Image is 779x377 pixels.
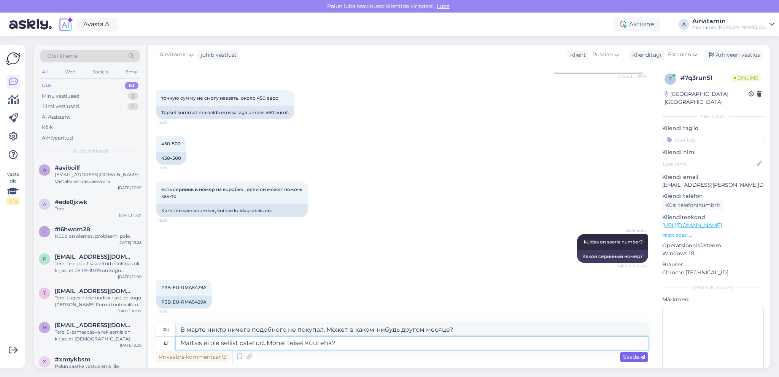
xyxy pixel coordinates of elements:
div: [DATE] 9:29 [120,342,141,348]
input: Lisa nimi [663,160,755,168]
div: Web [64,67,77,77]
div: [DATE] 17:09 [118,185,141,191]
div: Tere! Teie poolt saadetud infokirjas oli kirjas, et 08.09-10.09 on kogu [PERSON_NAME] Formi toote... [55,260,141,274]
p: Brauser [662,261,764,269]
span: Saada [623,353,645,360]
div: Tiimi vestlused [42,103,79,110]
div: 450–500 [156,152,186,165]
span: a [43,201,46,207]
div: Küsi telefoninumbrit [662,200,723,210]
p: Kliendi tag'id [662,124,764,132]
div: Kliendi info [662,113,764,120]
div: [DATE] 12:06 [118,274,141,280]
span: t [43,290,46,296]
div: Uus [42,82,52,89]
div: Palun saatke vastus emailile: [EMAIL_ADDRESS][DOMAIN_NAME] [55,363,141,377]
div: Airvitamin [PERSON_NAME] OÜ [692,24,766,30]
div: [EMAIL_ADDRESS][DOMAIN_NAME] Vastake esmaspäeva siia. [55,171,141,185]
img: Askly Logo [6,51,21,66]
img: explore-ai [58,16,74,32]
span: kuidas on seeria number? [584,239,643,245]
p: Vaata edasi ... [662,232,764,239]
p: [EMAIL_ADDRESS][PERSON_NAME][DOMAIN_NAME] [662,181,764,189]
p: Märkmed [662,296,764,304]
div: Socials [91,67,110,77]
div: [DATE] 15:21 [119,212,141,218]
div: Karbil on seerianumber, kui see kuidagi abiks on. [156,204,308,217]
div: ru [163,323,170,336]
div: Tere! E-esmaspäeva reklaamis on kirjas, et [DEMOGRAPHIC_DATA] rakendub ka filtritele. Samas, [PER... [55,329,141,342]
p: Kliendi email [662,173,764,181]
div: Kõik [42,124,53,131]
span: 15:20 [158,218,187,223]
div: et [164,337,169,350]
a: Avasta AI [77,18,118,31]
div: # 7q3run51 [680,73,731,83]
span: 15:20 [158,165,187,171]
span: x [43,359,46,364]
p: Windows 10 [662,250,764,258]
input: Lisa tag [662,134,764,145]
div: 2 / 3 [6,198,20,205]
p: Kliendi telefon [662,192,764,200]
textarea: В марте никто ничего подобного не покупал. Может, в каком-нибудь другом месяце? [176,323,648,336]
span: #aviboilf [55,164,80,171]
span: 16:28 [158,309,187,315]
div: Täpset summat ma öelda ei oska, aga umbes 450 eurot. [156,106,294,119]
div: Какой серийный номер? [577,250,648,263]
div: Vaata siia [6,171,20,205]
span: #l6hwom28 [55,226,90,233]
div: [PERSON_NAME] [662,284,764,291]
div: [GEOGRAPHIC_DATA], [GEOGRAPHIC_DATA] [665,90,749,106]
div: 6 [128,92,138,100]
div: Aktiivne [614,17,660,31]
div: A [679,19,689,30]
span: Luba [434,3,452,10]
p: Chrome [TECHNICAL_ID] [662,269,764,277]
span: piret.kattai@gmail.com [55,253,134,260]
span: Nähtud ✓ 15:28 [617,263,646,269]
span: a [43,167,46,173]
span: 450-500 [161,141,181,146]
p: Kliendi nimi [662,148,764,156]
div: 0 [127,103,138,110]
span: triin.nuut@gmail.com [55,288,134,294]
div: juhib vestlust [198,51,237,59]
div: [DATE] 10:07 [118,308,141,314]
span: p [43,256,46,262]
span: Otsi kliente [47,52,78,60]
span: P3B-EU-RMA5429A [161,285,207,290]
span: Uued vestlused [73,148,108,154]
div: 63 [125,82,138,89]
div: Arhiveeritud [42,134,73,142]
div: AI Assistent [42,113,70,121]
span: merilin686@hotmail.com [55,322,134,329]
span: Russian [592,51,613,59]
div: Klient [567,51,586,59]
div: Klienditugi [629,51,661,59]
textarea: Märtsis ei ole sellist ostetud. Mõnel teisel kuul ehk? [176,337,648,350]
div: [DATE] 13:28 [118,240,141,245]
div: Privaatne kommentaar [156,352,230,362]
div: Tere [55,205,141,212]
span: 15:20 [158,119,187,125]
div: Airvitamin [692,18,766,24]
a: [URL][DOMAIN_NAME] [662,222,722,229]
span: Airvitamin [159,51,188,59]
span: есть серийный номер на коробке , если он может помочь как-то [161,186,304,199]
div: Minu vestlused [42,92,79,100]
div: All [40,67,49,77]
span: Nähtud ✓ 15:18 [617,74,646,80]
span: l [43,229,46,234]
div: Tere! Lugesin teie uudiskirjast, et kogu [PERSON_NAME] Formi tootevalik on 20% soodsamalt alates ... [55,294,141,308]
p: Operatsioonisüsteem [662,242,764,250]
span: m [43,325,47,330]
span: точную сумму не смогу назвать. около 450 евро [161,95,278,101]
p: Klienditeekond [662,213,764,221]
span: Online [731,74,762,82]
span: #xmtykbsm [55,356,91,363]
span: Estonian [668,51,691,59]
div: Arhiveeri vestlus [704,50,763,60]
div: Email [124,67,140,77]
span: 7 [669,76,672,82]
